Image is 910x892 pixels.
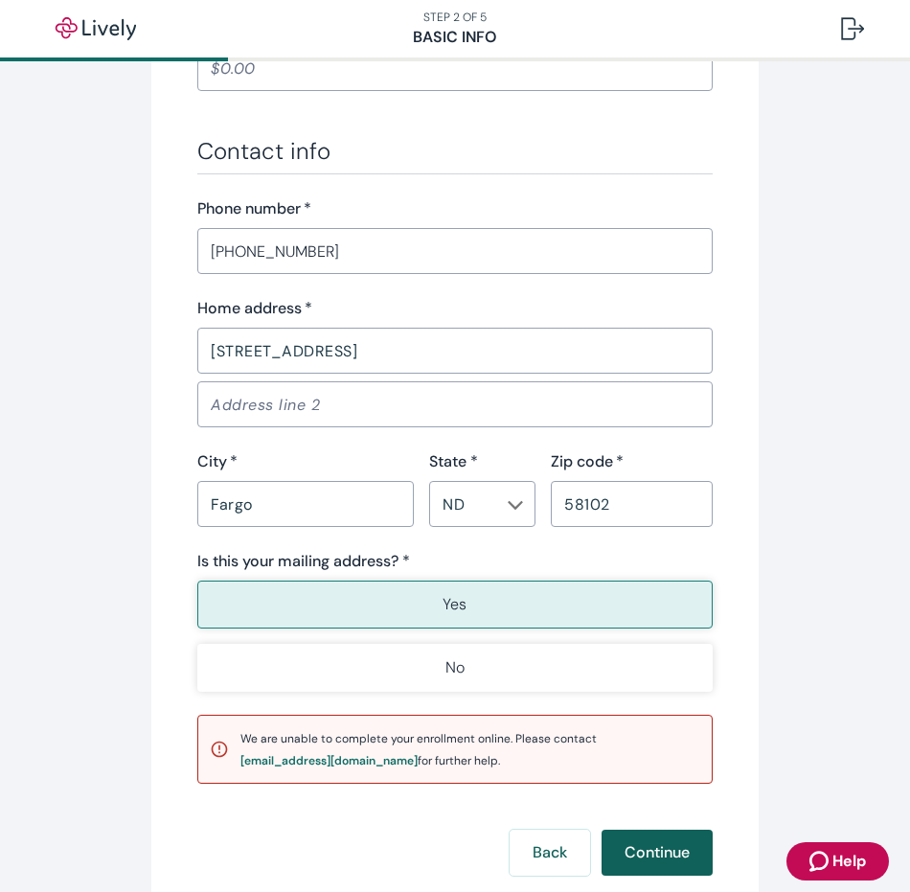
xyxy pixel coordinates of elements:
[602,830,713,876] button: Continue
[197,385,712,423] input: Address line 2
[551,450,624,473] label: Zip code
[508,497,523,513] svg: Chevron icon
[443,593,466,616] p: Yes
[197,137,712,166] h3: Contact info
[197,644,712,692] button: No
[197,49,712,87] input: $0.00
[197,197,311,220] label: Phone number
[42,17,149,40] img: Lively
[506,495,525,515] button: Open
[240,755,418,766] div: [EMAIL_ADDRESS][DOMAIN_NAME]
[786,842,889,881] button: Zendesk support iconHelp
[510,830,590,876] button: Back
[240,731,597,768] span: We are unable to complete your enrollment online. Please contact for further help.
[197,581,712,629] button: Yes
[832,850,866,873] span: Help
[429,450,478,473] label: State *
[435,491,498,517] input: --
[240,755,418,766] a: support email
[826,6,879,52] button: Log out
[809,850,832,873] svg: Zendesk support icon
[551,485,712,523] input: Zip code
[197,297,312,320] label: Home address
[197,485,414,523] input: City
[197,332,712,370] input: Address line 1
[445,656,465,679] p: No
[197,550,410,573] label: Is this your mailing address? *
[197,450,238,473] label: City
[197,232,712,270] input: (555) 555-5555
